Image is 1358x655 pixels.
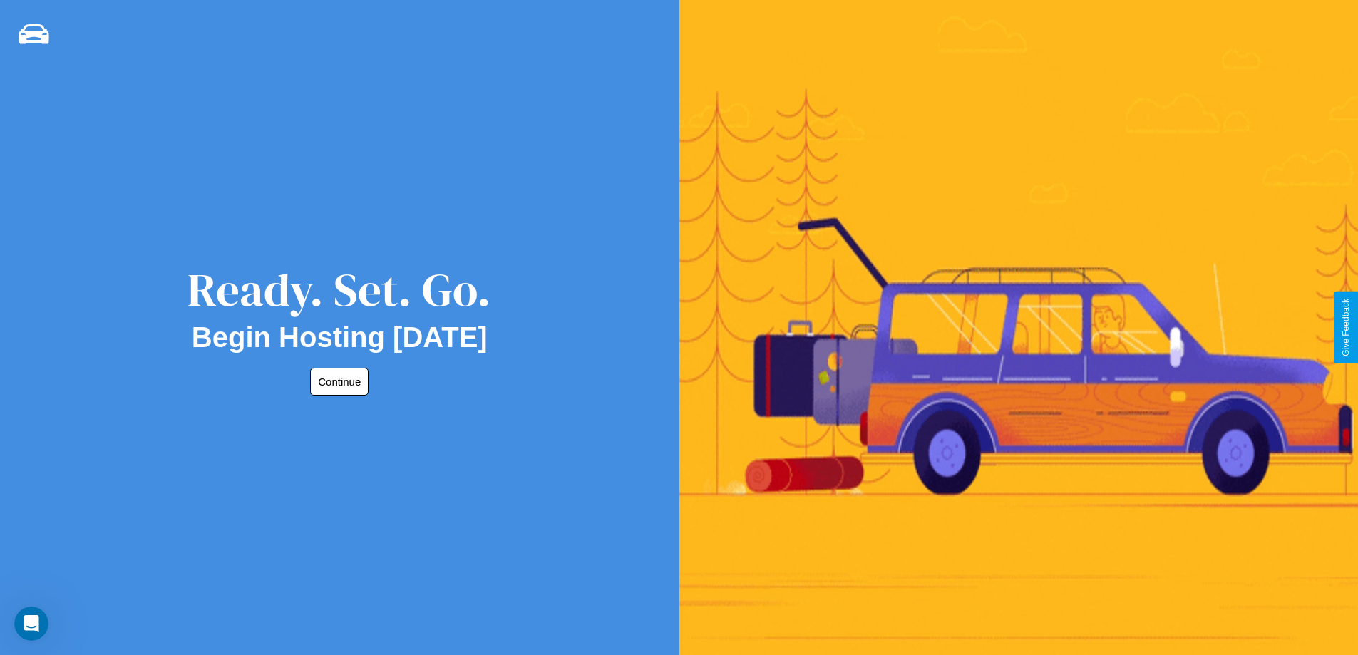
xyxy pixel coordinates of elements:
h2: Begin Hosting [DATE] [192,321,488,354]
div: Give Feedback [1341,299,1351,356]
button: Continue [310,368,369,396]
div: Ready. Set. Go. [187,258,491,321]
iframe: Intercom live chat [14,607,48,641]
